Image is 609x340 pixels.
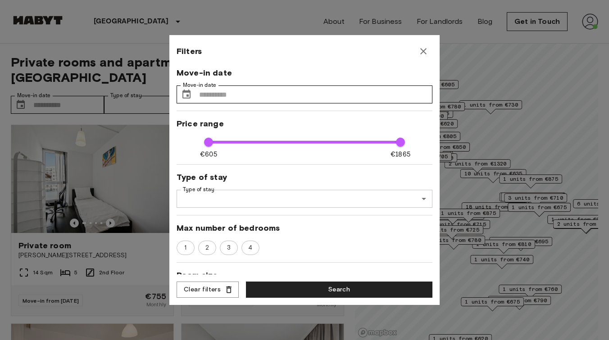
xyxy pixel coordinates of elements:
[198,241,216,255] div: 2
[177,223,432,233] span: Max number of bedrooms
[241,241,259,255] div: 4
[179,243,191,252] span: 1
[391,150,410,159] span: €1865
[177,46,202,57] span: Filters
[177,85,195,103] button: Choose date
[183,186,214,193] label: Type of stay
[177,172,432,183] span: Type of stay
[177,282,239,298] button: Clear filters
[200,150,217,159] span: €605
[220,241,238,255] div: 3
[177,67,432,78] span: Move-in date
[177,241,195,255] div: 1
[243,243,257,252] span: 4
[222,243,236,252] span: 3
[177,118,432,129] span: Price range
[177,270,432,281] span: Room size
[183,81,216,89] label: Move-in date
[246,282,432,298] button: Search
[200,243,214,252] span: 2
